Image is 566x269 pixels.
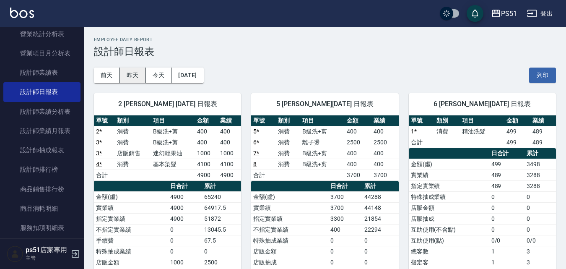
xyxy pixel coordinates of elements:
td: 店販金額 [94,257,168,268]
td: 店販抽成 [409,213,489,224]
button: 今天 [146,68,172,83]
td: 0/0 [524,235,556,246]
button: PS51 [488,5,520,22]
td: 合計 [94,170,115,180]
td: 0 [489,213,525,224]
td: 基本染髮 [151,159,195,170]
td: 離子燙 [300,137,345,148]
td: 400 [371,148,398,159]
td: B級洗+剪 [300,148,345,159]
th: 日合計 [168,181,202,192]
td: 0 [202,246,241,257]
th: 業績 [371,115,398,126]
td: 指定實業績 [94,213,168,224]
td: 合計 [409,137,434,148]
td: 3300 [328,213,362,224]
a: 商品銷售排行榜 [3,180,80,199]
img: Logo [10,8,34,18]
td: 互助使用(不含點) [409,224,489,235]
td: 3700 [328,202,362,213]
span: 5 [PERSON_NAME][DATE] 日報表 [261,100,388,108]
a: 商品消耗明細 [3,199,80,218]
td: 店販銷售 [115,148,151,159]
td: 400 [328,224,362,235]
td: 消費 [434,126,460,137]
td: 44288 [362,191,399,202]
td: 0 [524,191,556,202]
td: 3498 [524,159,556,170]
td: 21854 [362,213,399,224]
td: 消費 [115,137,151,148]
td: 金額(虛) [251,191,328,202]
th: 金額 [195,115,218,126]
button: 登出 [524,6,556,21]
th: 項目 [151,115,195,126]
td: 400 [218,137,241,148]
td: 0 [362,257,399,268]
td: 手續費 [94,235,168,246]
td: 400 [345,126,371,137]
table: a dense table [251,115,398,181]
a: 設計師業績月報表 [3,121,80,141]
a: 營業項目月分析表 [3,44,80,63]
td: 489 [530,137,556,148]
td: 指定實業績 [251,213,328,224]
td: 400 [345,148,371,159]
td: 特殊抽成業績 [409,191,489,202]
th: 單號 [94,115,115,126]
a: 設計師日報表 [3,82,80,102]
td: 0 [168,235,202,246]
td: 44148 [362,202,399,213]
td: 消費 [276,126,300,137]
td: B級洗+剪 [300,126,345,137]
a: 設計師排行榜 [3,160,80,179]
td: 店販金額 [251,246,328,257]
button: [DATE] [171,68,203,83]
td: 精油洗髮 [460,126,504,137]
td: 3700 [371,170,398,180]
td: 65240 [202,191,241,202]
td: 0 [168,246,202,257]
td: 金額(虛) [94,191,168,202]
button: 昨天 [120,68,146,83]
td: 499 [504,126,530,137]
td: 互助使用(點) [409,235,489,246]
td: 0 [524,213,556,224]
td: 13045.5 [202,224,241,235]
td: 489 [489,180,525,191]
a: 設計師業績分析表 [3,102,80,121]
th: 金額 [345,115,371,126]
td: 0/0 [489,235,525,246]
td: 消費 [276,159,300,170]
td: 指定實業績 [409,180,489,191]
table: a dense table [409,115,556,148]
td: 不指定實業績 [251,224,328,235]
td: 4100 [218,159,241,170]
td: 4100 [195,159,218,170]
td: 400 [195,126,218,137]
td: 4900 [218,170,241,180]
td: 0 [328,235,362,246]
a: 8 [253,161,257,167]
td: 400 [371,126,398,137]
td: 64917.5 [202,202,241,213]
td: 1 [489,246,525,257]
td: 3 [524,246,556,257]
td: 消費 [115,126,151,137]
td: 合計 [251,170,275,180]
td: 499 [489,159,525,170]
td: 0 [328,257,362,268]
td: 0 [524,202,556,213]
a: 服務扣項明細表 [3,218,80,238]
td: 2500 [345,137,371,148]
td: 3700 [328,191,362,202]
th: 單號 [251,115,275,126]
td: 金額(虛) [409,159,489,170]
td: 22294 [362,224,399,235]
td: 4900 [168,191,202,202]
div: PS51 [501,8,517,19]
a: 營業統計分析表 [3,24,80,44]
th: 項目 [300,115,345,126]
td: 400 [345,159,371,170]
td: 0 [328,246,362,257]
